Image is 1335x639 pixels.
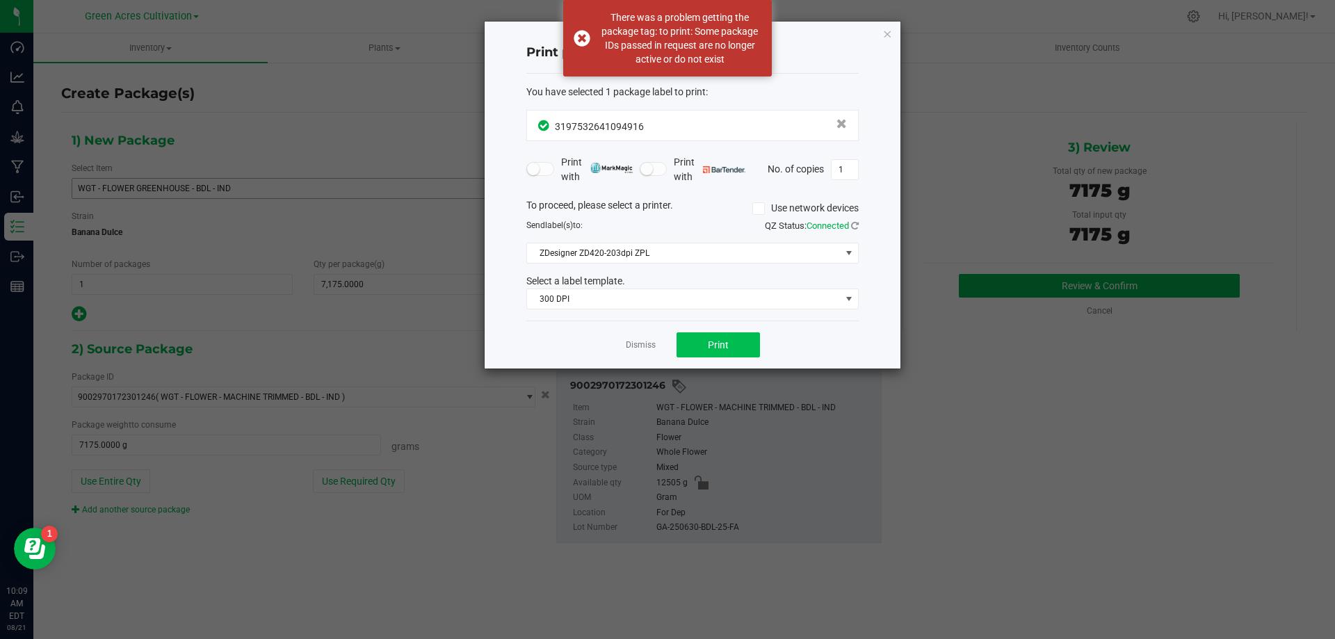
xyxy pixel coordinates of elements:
[526,44,859,62] h4: Print package label
[708,339,729,350] span: Print
[516,274,869,289] div: Select a label template.
[598,10,761,66] div: There was a problem getting the package tag: to print: Some package IDs passed in request are no ...
[538,118,551,133] span: In Sync
[516,198,869,219] div: To proceed, please select a printer.
[807,220,849,231] span: Connected
[526,220,583,230] span: Send to:
[703,166,745,173] img: bartender.png
[527,289,841,309] span: 300 DPI
[526,86,706,97] span: You have selected 1 package label to print
[765,220,859,231] span: QZ Status:
[752,201,859,216] label: Use network devices
[545,220,573,230] span: label(s)
[555,121,644,132] span: 3197532641094916
[674,155,745,184] span: Print with
[527,243,841,263] span: ZDesigner ZD420-203dpi ZPL
[561,155,633,184] span: Print with
[590,163,633,173] img: mark_magic_cybra.png
[768,163,824,174] span: No. of copies
[41,526,58,542] iframe: Resource center unread badge
[677,332,760,357] button: Print
[626,339,656,351] a: Dismiss
[526,85,859,99] div: :
[14,528,56,569] iframe: Resource center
